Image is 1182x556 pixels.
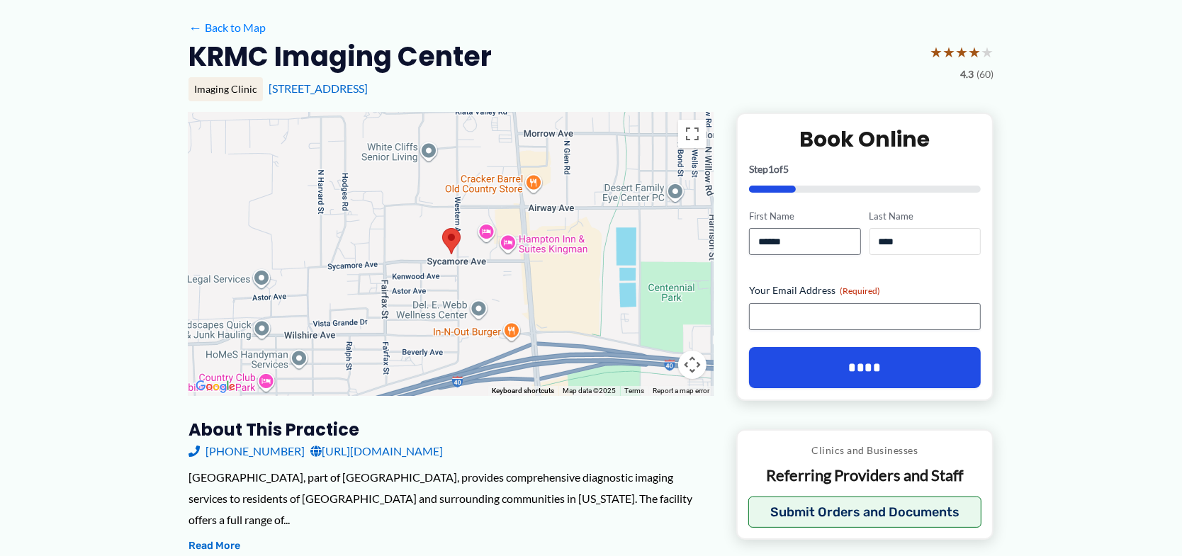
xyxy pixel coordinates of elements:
[653,387,709,395] a: Report a map error
[749,210,860,223] label: First Name
[748,441,981,460] p: Clinics and Businesses
[749,164,981,174] p: Step of
[749,283,981,297] label: Your Email Address
[310,441,443,462] a: [URL][DOMAIN_NAME]
[188,39,492,74] h2: KRMC Imaging Center
[188,17,266,38] a: ←Back to Map
[976,65,994,84] span: (60)
[678,120,707,148] button: Toggle fullscreen view
[188,538,240,555] button: Read More
[783,163,789,175] span: 5
[188,77,263,101] div: Imaging Clinic
[624,387,644,395] a: Terms (opens in new tab)
[188,441,305,462] a: [PHONE_NUMBER]
[678,351,707,379] button: Map camera controls
[192,378,239,396] img: Google
[188,419,714,441] h3: About this practice
[942,39,955,65] span: ★
[768,163,774,175] span: 1
[563,387,616,395] span: Map data ©2025
[492,386,554,396] button: Keyboard shortcuts
[188,467,714,530] div: [GEOGRAPHIC_DATA], part of [GEOGRAPHIC_DATA], provides comprehensive diagnostic imaging services ...
[960,65,974,84] span: 4.3
[748,497,981,528] button: Submit Orders and Documents
[968,39,981,65] span: ★
[840,285,880,296] span: (Required)
[748,465,981,486] p: Referring Providers and Staff
[955,39,968,65] span: ★
[930,39,942,65] span: ★
[981,39,994,65] span: ★
[192,378,239,396] a: Open this area in Google Maps (opens a new window)
[188,21,202,34] span: ←
[269,81,368,95] a: [STREET_ADDRESS]
[869,210,981,223] label: Last Name
[749,125,981,153] h2: Book Online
